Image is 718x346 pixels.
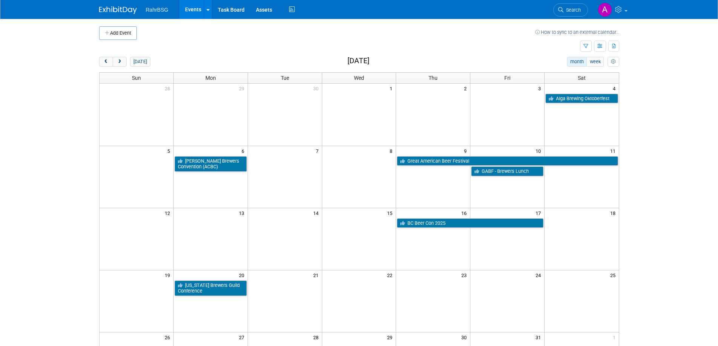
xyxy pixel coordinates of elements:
span: 15 [386,208,396,218]
span: 27 [238,332,248,342]
span: 25 [609,270,619,280]
span: 7 [315,146,322,155]
a: Alga Brewing Oktoberfest [545,94,618,104]
button: Add Event [99,26,137,40]
a: How to sync to an external calendar... [535,29,619,35]
span: 20 [238,270,248,280]
span: 2 [463,84,470,93]
span: 10 [535,146,544,155]
span: Search [563,7,581,13]
a: Search [553,3,588,17]
button: month [567,57,587,67]
span: 21 [312,270,322,280]
img: ExhibitDay [99,6,137,14]
span: 28 [312,332,322,342]
span: 17 [535,208,544,218]
i: Personalize Calendar [611,59,616,64]
h2: [DATE] [348,57,369,65]
span: 29 [238,84,248,93]
button: prev [99,57,113,67]
span: 11 [609,146,619,155]
span: 3 [537,84,544,93]
span: Fri [504,75,510,81]
span: 5 [167,146,173,155]
a: GABF - Brewers Lunch [471,166,543,176]
span: Wed [354,75,364,81]
span: Mon [205,75,216,81]
span: 12 [164,208,173,218]
span: 9 [463,146,470,155]
span: RahrBSG [146,7,168,13]
span: 31 [535,332,544,342]
span: 24 [535,270,544,280]
span: 30 [461,332,470,342]
a: [US_STATE] Brewers Guild Conference [175,280,247,296]
span: Tue [281,75,289,81]
a: Great American Beer Festival [397,156,618,166]
span: 16 [461,208,470,218]
span: Thu [429,75,438,81]
span: 8 [389,146,396,155]
span: 13 [238,208,248,218]
span: 18 [609,208,619,218]
span: 28 [164,84,173,93]
span: 4 [612,84,619,93]
span: Sat [578,75,586,81]
span: 1 [389,84,396,93]
a: [PERSON_NAME] Brewers Convention (ACBC) [175,156,247,172]
button: week [586,57,604,67]
span: Sun [132,75,141,81]
span: 6 [241,146,248,155]
span: 1 [612,332,619,342]
a: BC Beer Con 2025 [397,218,543,228]
span: 19 [164,270,173,280]
span: 30 [312,84,322,93]
img: Anna-Lisa Brewer [598,3,612,17]
button: myCustomButton [608,57,619,67]
span: 22 [386,270,396,280]
span: 23 [461,270,470,280]
span: 14 [312,208,322,218]
button: [DATE] [130,57,150,67]
button: next [113,57,127,67]
span: 29 [386,332,396,342]
span: 26 [164,332,173,342]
